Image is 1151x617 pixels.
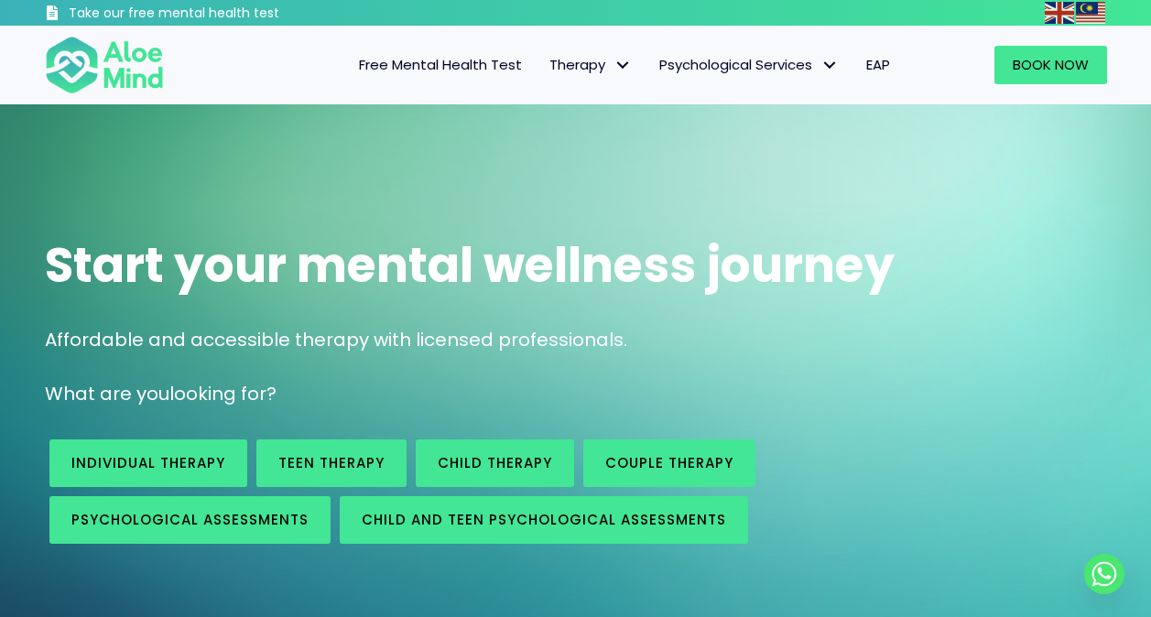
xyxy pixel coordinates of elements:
[1045,2,1076,23] a: English
[188,46,904,84] nav: Menu
[1084,554,1124,594] a: Whatsapp
[49,496,331,544] a: Psychological assessments
[278,453,385,472] span: Teen Therapy
[49,439,247,487] a: Individual therapy
[71,453,225,472] span: Individual therapy
[549,55,632,74] span: Therapy
[610,52,636,79] span: Therapy: submenu
[646,46,852,84] a: Psychological ServicesPsychological Services: submenu
[71,510,309,529] span: Psychological assessments
[1013,55,1089,74] span: Book Now
[69,5,377,23] h3: Take our free mental health test
[416,439,574,487] a: Child Therapy
[1076,2,1107,23] a: Malay
[1045,2,1074,24] img: en
[359,55,522,74] span: Free Mental Health Test
[340,496,748,544] a: Child and Teen Psychological assessments
[45,327,1107,353] p: Affordable and accessible therapy with licensed professionals.
[438,453,552,472] span: Child Therapy
[45,35,164,95] img: Aloe mind Logo
[169,381,277,406] span: looking for?
[1076,2,1105,24] img: ms
[256,439,407,487] a: Teen Therapy
[45,5,377,26] a: Take our free mental health test
[362,510,726,529] span: Child and Teen Psychological assessments
[536,46,646,84] a: TherapyTherapy: submenu
[852,46,904,84] a: EAP
[659,55,839,74] span: Psychological Services
[45,232,895,298] span: Start your mental wellness journey
[605,453,733,472] span: Couple therapy
[817,52,843,79] span: Psychological Services: submenu
[994,46,1107,84] a: Book Now
[583,439,755,487] a: Couple therapy
[45,381,169,406] span: What are you
[866,55,890,74] span: EAP
[345,46,536,84] a: Free Mental Health Test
